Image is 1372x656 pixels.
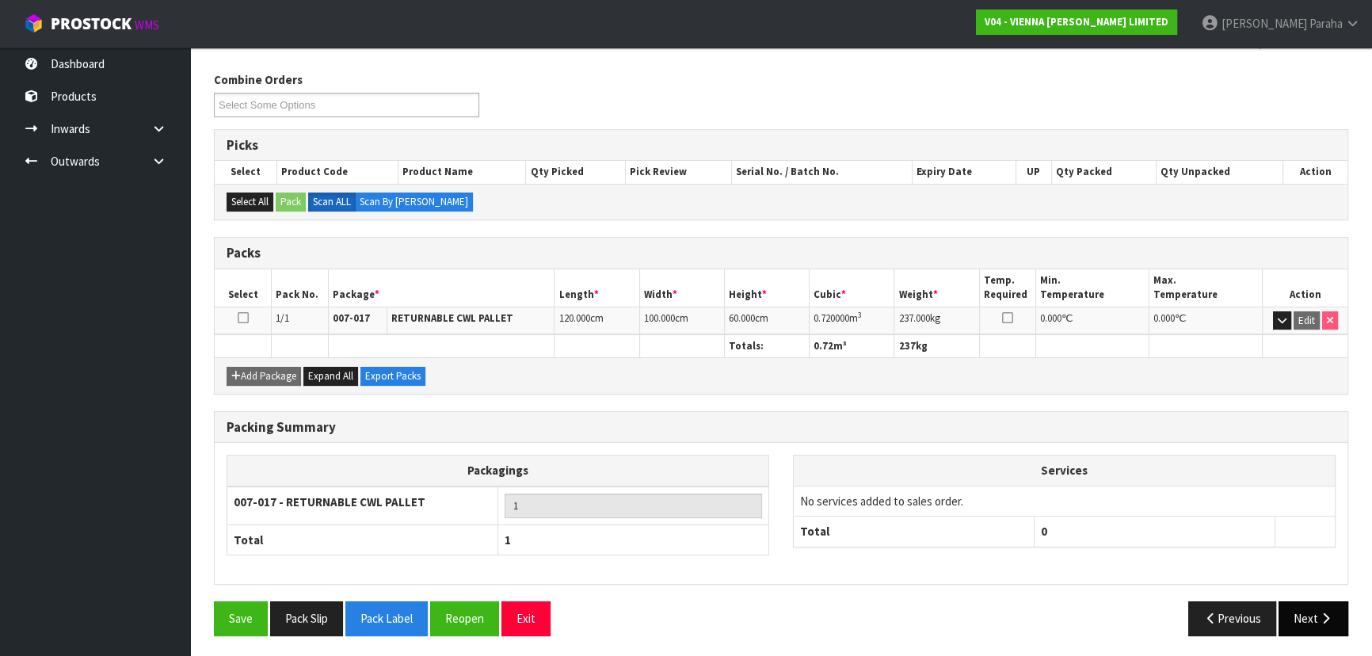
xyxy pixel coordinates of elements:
[303,367,358,386] button: Expand All
[328,269,555,307] th: Package
[724,335,809,358] th: Totals:
[215,161,276,183] th: Select
[724,269,809,307] th: Height
[391,311,513,325] strong: RETURNABLE CWL PALLET
[894,335,979,358] th: kg
[1153,311,1175,325] span: 0.000
[135,17,159,32] small: WMS
[1309,16,1343,31] span: Paraha
[898,339,915,353] span: 237
[794,486,1335,516] td: No services added to sales order.
[1294,311,1320,330] button: Edit
[526,161,626,183] th: Qty Picked
[1188,601,1277,635] button: Previous
[558,311,589,325] span: 120.000
[276,161,398,183] th: Product Code
[227,524,498,555] th: Total
[308,369,353,383] span: Expand All
[234,494,425,509] strong: 007-017 - RETURNABLE CWL PALLET
[308,193,356,212] label: Scan ALL
[898,311,929,325] span: 237.000
[227,367,301,386] button: Add Package
[1040,311,1061,325] span: 0.000
[976,10,1177,35] a: V04 - VIENNA [PERSON_NAME] LIMITED
[724,307,809,334] td: cm
[729,311,755,325] span: 60.000
[1051,161,1156,183] th: Qty Packed
[979,269,1036,307] th: Temp. Required
[810,307,894,334] td: m
[810,269,894,307] th: Cubic
[227,193,273,212] button: Select All
[1149,307,1263,334] td: ℃
[810,335,894,358] th: m³
[985,15,1168,29] strong: V04 - VIENNA [PERSON_NAME] LIMITED
[1036,269,1149,307] th: Min. Temperature
[24,13,44,33] img: cube-alt.png
[639,307,724,334] td: cm
[501,601,551,635] button: Exit
[345,601,428,635] button: Pack Label
[276,311,289,325] span: 1/1
[214,71,303,88] label: Combine Orders
[794,517,1035,547] th: Total
[227,420,1336,435] h3: Packing Summary
[51,13,131,34] span: ProStock
[1263,269,1347,307] th: Action
[398,161,526,183] th: Product Name
[215,269,272,307] th: Select
[894,307,979,334] td: kg
[1149,269,1263,307] th: Max. Temperature
[276,193,306,212] button: Pack
[360,367,425,386] button: Export Packs
[894,269,979,307] th: Weight
[430,601,499,635] button: Reopen
[644,311,675,325] span: 100.000
[214,601,268,635] button: Save
[227,138,1336,153] h3: Picks
[1279,601,1348,635] button: Next
[1041,524,1047,539] span: 0
[1036,307,1149,334] td: ℃
[912,161,1016,183] th: Expiry Date
[794,456,1335,486] th: Services
[814,339,833,353] span: 0.72
[270,601,343,635] button: Pack Slip
[858,310,862,320] sup: 3
[639,269,724,307] th: Width
[333,311,370,325] strong: 007-017
[272,269,329,307] th: Pack No.
[814,311,849,325] span: 0.720000
[227,456,769,486] th: Packagings
[555,269,639,307] th: Length
[626,161,732,183] th: Pick Review
[1221,16,1307,31] span: [PERSON_NAME]
[1157,161,1283,183] th: Qty Unpacked
[505,532,511,547] span: 1
[1282,161,1347,183] th: Action
[732,161,913,183] th: Serial No. / Batch No.
[355,193,473,212] label: Scan By [PERSON_NAME]
[555,307,639,334] td: cm
[1016,161,1051,183] th: UP
[214,59,1348,647] span: Pack
[227,246,1336,261] h3: Packs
